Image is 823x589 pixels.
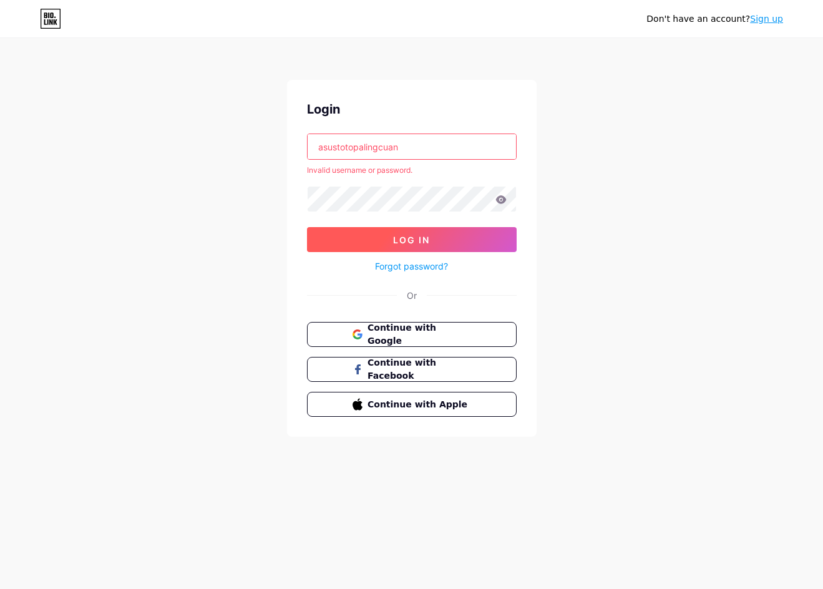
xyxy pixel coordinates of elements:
[393,235,430,245] span: Log In
[407,289,417,302] div: Or
[307,322,517,347] button: Continue with Google
[307,227,517,252] button: Log In
[307,392,517,417] button: Continue with Apple
[750,14,783,24] a: Sign up
[368,321,470,348] span: Continue with Google
[308,134,516,159] input: Username
[375,260,448,273] a: Forgot password?
[307,165,517,176] div: Invalid username or password.
[646,12,783,26] div: Don't have an account?
[368,356,470,382] span: Continue with Facebook
[368,398,470,411] span: Continue with Apple
[307,357,517,382] button: Continue with Facebook
[307,100,517,119] div: Login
